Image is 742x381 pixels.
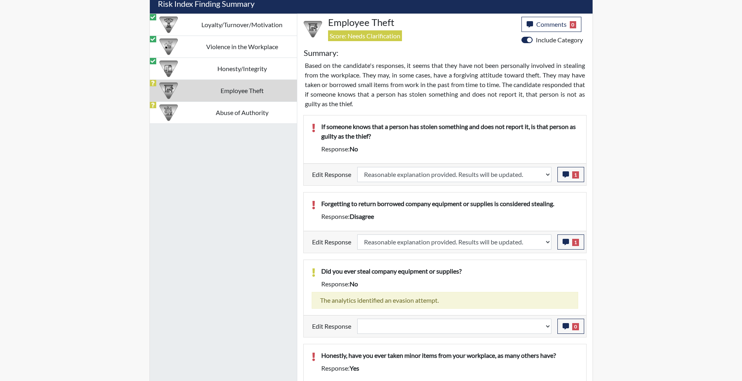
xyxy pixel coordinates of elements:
[159,60,178,78] img: CATEGORY%20ICON-11.a5f294f4.png
[536,20,567,28] span: Comments
[159,16,178,34] img: CATEGORY%20ICON-17.40ef8247.png
[557,167,584,182] button: 1
[321,266,578,276] p: Did you ever steal company equipment or supplies?
[312,167,351,182] label: Edit Response
[328,17,515,28] h4: Employee Theft
[521,17,582,32] button: Comments0
[572,239,579,246] span: 1
[187,101,297,123] td: Abuse of Authority
[572,171,579,179] span: 1
[187,14,297,36] td: Loyalty/Turnover/Motivation
[315,363,584,373] div: Response:
[312,319,351,334] label: Edit Response
[350,145,358,153] span: no
[351,234,557,250] div: Update the test taker's response, the change might impact the score
[557,234,584,250] button: 1
[315,279,584,289] div: Response:
[350,280,358,288] span: no
[304,48,338,58] h5: Summary:
[304,20,322,38] img: CATEGORY%20ICON-07.58b65e52.png
[328,30,402,41] span: Score: Needs Clarification
[187,79,297,101] td: Employee Theft
[321,199,578,208] p: Forgetting to return borrowed company equipment or supplies is considered stealing.
[351,319,557,334] div: Update the test taker's response, the change might impact the score
[187,36,297,58] td: Violence in the Workplace
[315,212,584,221] div: Response:
[159,103,178,122] img: CATEGORY%20ICON-01.94e51fac.png
[351,167,557,182] div: Update the test taker's response, the change might impact the score
[321,122,578,141] p: If someone knows that a person has stolen something and does not report it, is that person as gui...
[315,144,584,154] div: Response:
[350,364,359,372] span: yes
[159,81,178,100] img: CATEGORY%20ICON-07.58b65e52.png
[312,292,578,309] div: The analytics identified an evasion attempt.
[350,212,374,220] span: disagree
[557,319,584,334] button: 0
[305,61,585,109] p: Based on the candidate's responses, it seems that they have not been personally involved in steal...
[159,38,178,56] img: CATEGORY%20ICON-26.eccbb84f.png
[312,234,351,250] label: Edit Response
[321,351,578,360] p: Honestly, have you ever taken minor items from your workplace, as many others have?
[536,35,583,45] label: Include Category
[570,21,577,28] span: 0
[572,323,579,330] span: 0
[187,58,297,79] td: Honesty/Integrity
